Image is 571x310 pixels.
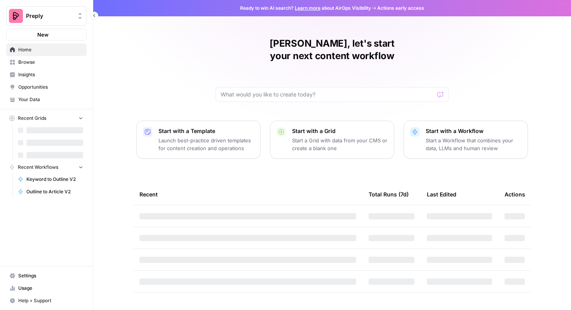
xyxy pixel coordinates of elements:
p: Start with a Grid [292,127,388,135]
button: Start with a TemplateLaunch best-practice driven templates for content creation and operations [136,121,261,159]
a: Usage [6,282,87,294]
a: Insights [6,68,87,81]
span: Keyword to Outline V2 [26,176,83,183]
button: Start with a WorkflowStart a Workflow that combines your data, LLMs and human review [404,121,528,159]
span: Insights [18,71,83,78]
p: Start a Grid with data from your CMS or create a blank one [292,137,388,152]
a: Your Data [6,93,87,106]
span: Settings [18,272,83,279]
a: Learn more [295,5,320,11]
span: Home [18,46,83,53]
a: Browse [6,56,87,68]
span: Usage [18,285,83,292]
span: New [37,31,49,39]
p: Start with a Template [158,127,254,135]
div: Total Runs (7d) [369,184,409,205]
span: Recent Grids [18,115,46,122]
a: Opportunities [6,81,87,93]
span: Opportunities [18,84,83,91]
button: Start with a GridStart a Grid with data from your CMS or create a blank one [270,121,394,159]
span: Your Data [18,96,83,103]
a: Settings [6,270,87,282]
img: Preply Logo [9,9,23,23]
input: What would you like to create today? [221,91,434,98]
span: Preply [26,12,73,20]
a: Keyword to Outline V2 [14,173,87,186]
button: Workspace: Preply [6,6,87,26]
h1: [PERSON_NAME], let's start your next content workflow [216,37,449,62]
div: Recent [139,184,356,205]
button: Recent Grids [6,112,87,124]
span: Outline to Article V2 [26,188,83,195]
div: Last Edited [427,184,456,205]
span: Actions early access [377,5,424,12]
span: Browse [18,59,83,66]
span: Ready to win AI search? about AirOps Visibility [240,5,371,12]
button: New [6,29,87,40]
span: Recent Workflows [18,164,58,171]
span: Help + Support [18,297,83,304]
a: Home [6,44,87,56]
button: Recent Workflows [6,161,87,173]
p: Launch best-practice driven templates for content creation and operations [158,137,254,152]
p: Start a Workflow that combines your data, LLMs and human review [426,137,521,152]
button: Help + Support [6,294,87,307]
a: Outline to Article V2 [14,186,87,198]
p: Start with a Workflow [426,127,521,135]
div: Actions [505,184,525,205]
